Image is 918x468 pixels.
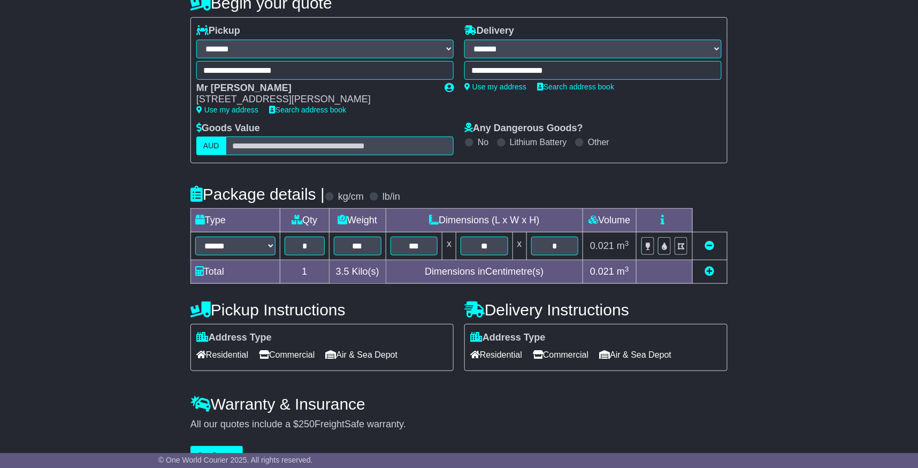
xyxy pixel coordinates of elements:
label: Lithium Battery [510,137,567,147]
td: Qty [280,209,330,232]
td: x [442,232,456,260]
td: Volume [583,209,636,232]
label: Address Type [196,332,272,344]
sup: 3 [625,265,629,273]
h4: Delivery Instructions [464,301,728,319]
span: © One World Courier 2025. All rights reserved. [158,456,313,464]
span: Air & Sea Depot [326,346,398,363]
label: Any Dangerous Goods? [464,123,583,134]
div: [STREET_ADDRESS][PERSON_NAME] [196,94,434,105]
label: kg/cm [338,191,364,203]
h4: Package details | [190,185,325,203]
span: 250 [299,419,315,429]
span: Commercial [259,346,315,363]
label: No [478,137,488,147]
a: Add new item [705,266,715,277]
a: Search address book [269,105,346,114]
td: Dimensions in Centimetre(s) [386,260,583,284]
td: Kilo(s) [329,260,386,284]
td: Type [191,209,280,232]
span: 0.021 [590,266,614,277]
a: Use my address [196,105,258,114]
label: Other [588,137,609,147]
label: lb/in [382,191,400,203]
div: All our quotes include a $ FreightSafe warranty. [190,419,728,431]
a: Use my address [464,82,526,91]
td: Dimensions (L x W x H) [386,209,583,232]
span: m [617,266,629,277]
label: AUD [196,137,226,155]
div: Mr [PERSON_NAME] [196,82,434,94]
a: Search address book [537,82,614,91]
label: Address Type [470,332,546,344]
button: Get Quotes [190,446,243,465]
span: Residential [470,346,522,363]
sup: 3 [625,239,629,247]
label: Pickup [196,25,240,37]
label: Delivery [464,25,514,37]
h4: Warranty & Insurance [190,395,728,413]
a: Remove this item [705,240,715,251]
td: 1 [280,260,330,284]
span: Air & Sea Depot [600,346,672,363]
td: Total [191,260,280,284]
span: Residential [196,346,248,363]
label: Goods Value [196,123,260,134]
span: Commercial [533,346,588,363]
h4: Pickup Instructions [190,301,454,319]
span: m [617,240,629,251]
span: 0.021 [590,240,614,251]
span: 3.5 [336,266,349,277]
td: x [512,232,526,260]
td: Weight [329,209,386,232]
